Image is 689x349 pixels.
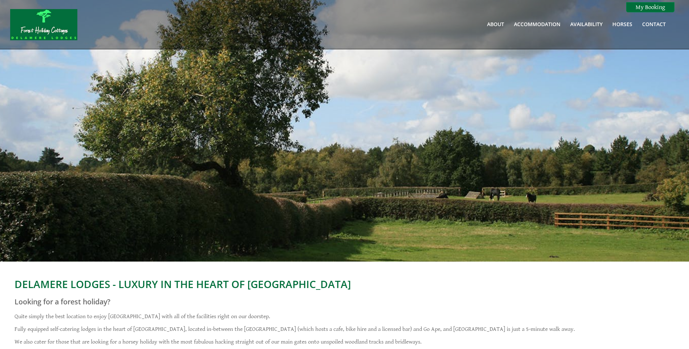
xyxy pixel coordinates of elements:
p: Quite simply the best location to enjoy [GEOGRAPHIC_DATA] with all of the facilities right on our... [15,313,666,320]
a: Contact [642,21,666,28]
a: Availability [570,21,603,28]
a: My Booking [626,2,674,12]
p: Fully equipped self-catering lodges in the heart of [GEOGRAPHIC_DATA], located in-between the [GE... [15,326,666,333]
a: About [487,21,504,28]
a: Horses [612,21,632,28]
h2: Looking for a forest holiday? [15,296,666,307]
p: We also cater for those that are looking for a horsey holiday with the most fabulous hacking stra... [15,338,666,345]
h1: DELAMERE LODGES - LUXURY IN THE HEART OF [GEOGRAPHIC_DATA] [15,277,666,291]
img: Forest Holiday Cottages [10,9,77,40]
a: Accommodation [514,21,560,28]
